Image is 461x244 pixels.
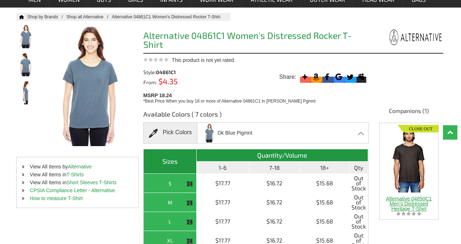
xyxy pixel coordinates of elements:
[143,70,200,75] div: Style:
[300,72,310,82] svg: More
[172,57,236,63] span: This product is not yet rated.
[16,24,35,48] img: Alternative 04861C1 Women's Distressed Rocker T-Shirt
[143,78,200,85] div: From:
[398,123,438,132] img: Closeout
[144,212,197,231] th: L
[443,125,457,140] a: Top
[197,212,250,231] td: $17.77
[27,14,67,19] a: Shop by Brands
[143,122,197,144] div: Pick Colors
[218,127,252,139] span: Dk Blue Pigmnt
[249,174,300,193] td: $16.72
[389,28,443,46] img: Alternative
[311,72,321,82] svg: Amazon
[202,123,217,143] img: alternative_04861C1_dk-blue-pigmnt.jpg
[300,174,350,193] td: $15.68
[357,72,366,82] svg: Myspace
[374,107,443,118] h4: Companions (1)
[30,195,83,201] a: How to measure T-Shirt
[279,73,296,81] span: Share:
[156,69,176,75] span: 04861C1
[17,179,138,186] li: View All Items in
[197,162,250,174] th: 1-6
[300,193,350,212] td: $15.68
[16,15,24,19] a: Home
[144,193,197,212] th: M
[186,181,193,187] img: This item is CLOSEOUT!
[334,72,344,82] svg: Google Bookmark
[197,174,250,193] td: $17.77
[386,196,432,212] span: Alternative 04850C1 Men's Distressed Heritage T-Shirt
[66,172,84,177] a: T-Shirts
[249,193,300,212] td: $16.72
[300,212,350,231] td: $15.68
[143,31,368,51] h1: Alternative 04861C1 Women's Distressed Rocker T-Shirt
[143,91,371,104] div: MSRP 18.24
[143,110,368,122] h3: Available Colors ( 7 colors )
[143,99,315,104] span: *Best Price When you buy 18 or more of Alternative 04861C1 in [PERSON_NAME] Pgmnt
[352,214,366,229] span: Out of Stock
[17,163,138,171] li: View All Items by
[16,81,35,104] img: Alternative 04861C1 Women's Distressed Rocker T-Shirt
[112,14,228,19] a: Alternative 04861C1 Women's Distressed Rocker T-Shirt
[144,174,197,193] th: S
[186,200,193,206] img: This item is CLOSEOUT!
[143,57,169,62] img: This product is not yet rated.
[67,14,112,19] a: Shop all Alternative
[30,187,115,193] a: CPSIA Compliance Letter - Alternative
[249,162,300,174] th: 7-18
[382,123,436,211] a: Closeout Alternative 04850C1 Men's Distressed Heritage T-Shirt
[197,149,368,162] th: Quantity/Volume
[66,180,116,185] a: Short Sleeves T-Shirts
[197,193,250,212] td: $17.77
[396,211,421,216] img: listing_empty_star.svg
[68,164,91,170] a: Alternative
[17,171,138,179] li: View All Items in
[352,176,366,191] span: Out of Stock
[249,212,300,231] td: $16.72
[300,162,350,174] th: 18+
[144,149,197,174] th: Sizes
[345,72,355,82] svg: Twitter
[16,53,35,76] img: Alternative 04861C1 Women's Distressed Rocker T-Shirt
[352,195,366,210] span: Out of Stock
[350,162,368,174] th: Qty
[186,219,193,225] img: This item is CLOSEOUT!
[322,72,332,82] svg: Facebook
[157,77,178,86] span: $4.35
